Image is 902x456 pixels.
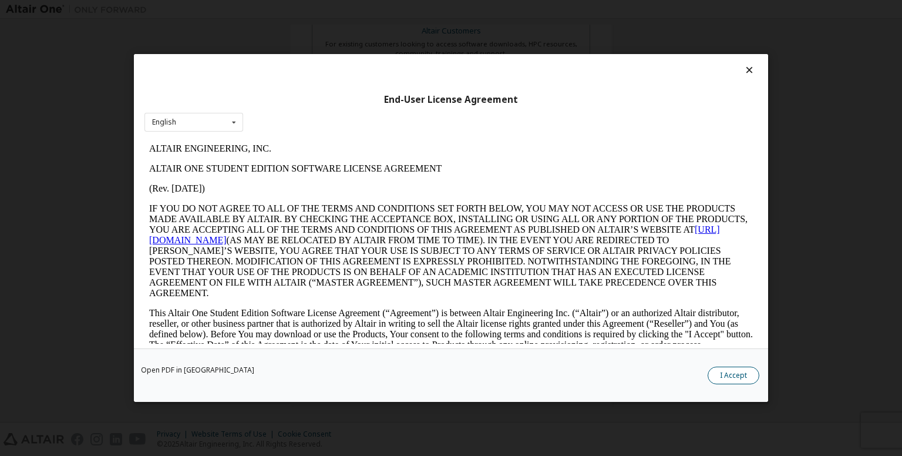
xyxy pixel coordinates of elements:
button: I Accept [708,367,759,384]
p: ALTAIR ENGINEERING, INC. [5,5,608,15]
div: English [152,119,176,126]
div: End-User License Agreement [144,94,758,106]
a: Open PDF in [GEOGRAPHIC_DATA] [141,367,254,374]
p: ALTAIR ONE STUDENT EDITION SOFTWARE LICENSE AGREEMENT [5,25,608,35]
p: This Altair One Student Edition Software License Agreement (“Agreement”) is between Altair Engine... [5,169,608,212]
p: (Rev. [DATE]) [5,45,608,55]
p: IF YOU DO NOT AGREE TO ALL OF THE TERMS AND CONDITIONS SET FORTH BELOW, YOU MAY NOT ACCESS OR USE... [5,65,608,160]
a: [URL][DOMAIN_NAME] [5,86,575,106]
